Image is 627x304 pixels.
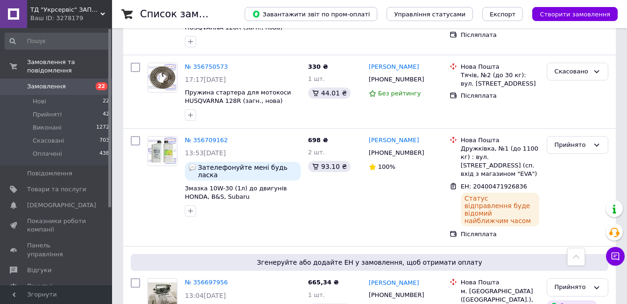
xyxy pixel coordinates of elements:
[198,164,297,179] span: Зателефонуйте мені будь ласка
[27,266,51,275] span: Відгуки
[185,137,228,144] a: № 356709162
[378,163,395,170] span: 100%
[185,76,226,83] span: 17:17[DATE]
[140,8,235,20] h1: Список замовлень
[185,63,228,70] a: № 356750573
[148,63,177,92] img: Фото товару
[482,7,523,21] button: Експорт
[30,14,112,22] div: Ваш ID: 3278179
[369,279,419,288] a: [PERSON_NAME]
[555,67,589,77] div: Скасовано
[27,82,66,91] span: Замовлення
[540,11,610,18] span: Створити замовлення
[378,90,421,97] span: Без рейтингу
[461,278,539,287] div: Нова Пошта
[27,58,112,75] span: Замовлення та повідомлення
[555,282,589,292] div: Прийнято
[27,241,86,258] span: Панель управління
[308,149,325,156] span: 2 шт.
[33,123,62,132] span: Виконані
[27,169,72,178] span: Повідомлення
[490,11,516,18] span: Експорт
[387,7,473,21] button: Управління статусами
[185,185,287,201] a: Змазка 10W-30 (1л) до двигунів HONDA, B&S, Subaru
[461,136,539,145] div: Нова Пошта
[308,75,325,82] span: 1 шт.
[103,97,109,106] span: 22
[30,6,100,14] span: ТД "Укрсервіс" ЗАПЧАСТИНИ
[461,71,539,88] div: Тячів, №2 (до 30 кг): вул. [STREET_ADDRESS]
[33,150,62,158] span: Оплачені
[394,11,465,18] span: Управління статусами
[185,292,226,299] span: 13:04[DATE]
[96,82,107,90] span: 22
[96,123,109,132] span: 1272
[245,7,377,21] button: Завантажити звіт по пром-оплаті
[367,289,426,301] div: [PHONE_NUMBER]
[461,193,539,226] div: Статус відправлення буде відомий найближчим часом
[461,230,539,239] div: Післяплата
[308,87,351,99] div: 44.01 ₴
[523,10,618,17] a: Створити замовлення
[33,137,64,145] span: Скасовані
[27,201,96,210] span: [DEMOGRAPHIC_DATA]
[189,164,196,171] img: :speech_balloon:
[27,185,86,194] span: Товари та послуги
[532,7,618,21] button: Створити замовлення
[33,97,46,106] span: Нові
[27,282,52,290] span: Покупці
[308,161,351,172] div: 93.10 ₴
[461,92,539,100] div: Післяплата
[369,63,419,72] a: [PERSON_NAME]
[461,183,527,190] span: ЕН: 20400471926836
[134,258,605,267] span: Згенеруйте або додайте ЕН у замовлення, щоб отримати оплату
[606,247,625,266] button: Чат з покупцем
[308,137,328,144] span: 698 ₴
[461,145,539,179] div: Дружківка, №1 (до 1100 кг) : вул. [STREET_ADDRESS] (сп. вхід з магазином "EVA")
[185,89,291,105] a: Пружина стартера для мотокоси HUSQVARNA 128R (загн., нова)
[367,147,426,159] div: [PHONE_NUMBER]
[308,63,328,70] span: 330 ₴
[5,33,110,50] input: Пошук
[367,73,426,86] div: [PHONE_NUMBER]
[103,110,109,119] span: 42
[252,10,370,18] span: Завантажити звіт по пром-оплаті
[33,110,62,119] span: Прийняті
[99,137,109,145] span: 703
[148,136,177,166] a: Фото товару
[185,149,226,157] span: 13:53[DATE]
[461,63,539,71] div: Нова Пошта
[308,291,325,298] span: 1 шт.
[555,140,589,150] div: Прийнято
[185,279,228,286] a: № 356697956
[461,31,539,39] div: Післяплата
[369,136,419,145] a: [PERSON_NAME]
[99,150,109,158] span: 438
[148,137,177,166] img: Фото товару
[27,217,86,234] span: Показники роботи компанії
[308,279,339,286] span: 665,34 ₴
